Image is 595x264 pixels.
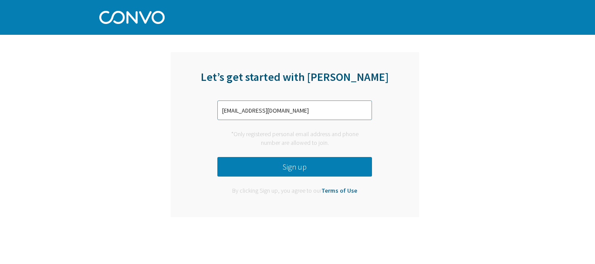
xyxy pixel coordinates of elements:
[321,187,357,194] a: Terms of Use
[171,70,419,95] div: Let’s get started with [PERSON_NAME]
[217,157,372,177] button: Sign up
[217,130,372,147] div: *Only registered personal email address and phone number are allowed to join.
[217,100,372,120] input: Enter phone number or email address
[99,9,165,24] img: Convo Logo
[226,187,364,195] div: By clicking Sign up, you agree to our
